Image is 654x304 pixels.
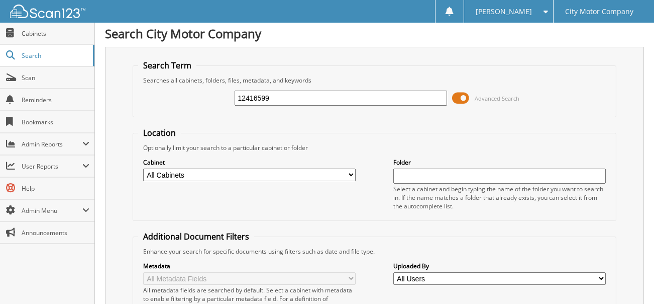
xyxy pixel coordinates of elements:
span: Advanced Search [475,95,519,102]
span: Admin Reports [22,140,82,148]
div: Optionally limit your search to a particular cabinet or folder [138,143,611,152]
span: Cabinets [22,29,89,38]
span: [PERSON_NAME] [476,9,532,15]
span: Search [22,51,88,60]
span: Scan [22,73,89,82]
span: Admin Menu [22,206,82,215]
div: Select a cabinet and begin typing the name of the folder you want to search in. If the name match... [393,185,606,210]
legend: Search Term [138,60,196,71]
div: Enhance your search for specific documents using filters such as date and file type. [138,247,611,256]
span: Bookmarks [22,118,89,126]
label: Uploaded By [393,262,606,270]
div: Searches all cabinets, folders, files, metadata, and keywords [138,76,611,85]
legend: Location [138,127,181,138]
label: Metadata [143,262,356,270]
h1: Search City Motor Company [105,25,644,42]
iframe: Chat Widget [604,256,654,304]
label: Folder [393,158,606,167]
span: Announcements [22,229,89,237]
span: Reminders [22,96,89,104]
span: City Motor Company [565,9,633,15]
legend: Additional Document Filters [138,231,254,242]
span: User Reports [22,162,82,171]
img: scan123-logo-white.svg [10,5,85,18]
span: Help [22,184,89,193]
label: Cabinet [143,158,356,167]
